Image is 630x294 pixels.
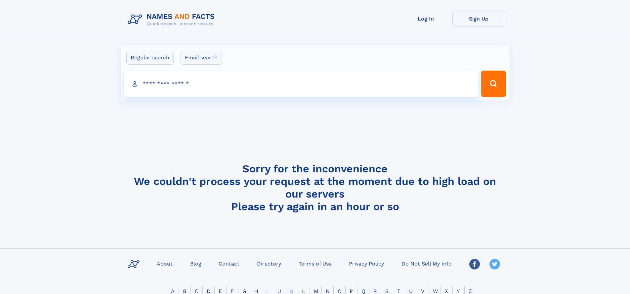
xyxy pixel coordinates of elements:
a: Log In [399,11,452,27]
a: About [154,259,175,268]
a: Sign Up [452,11,505,27]
img: Facebook [469,259,480,269]
img: Twitter [489,259,500,269]
label: Email search [181,51,222,65]
a: Privacy Policy [346,259,387,268]
a: Directory [254,259,284,268]
button: Search Button [481,71,506,97]
img: Logo Names and Facts [125,11,220,29]
a: Terms of Use [296,259,334,268]
a: Blog [188,259,204,268]
input: search input [124,71,479,97]
a: Contact [216,259,242,268]
h4: Sorry for the inconvenience We couldn't process your request at the moment due to high load on ou... [125,162,505,213]
label: Regular search [126,51,174,65]
a: Do Not Sell My Info [399,259,454,268]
